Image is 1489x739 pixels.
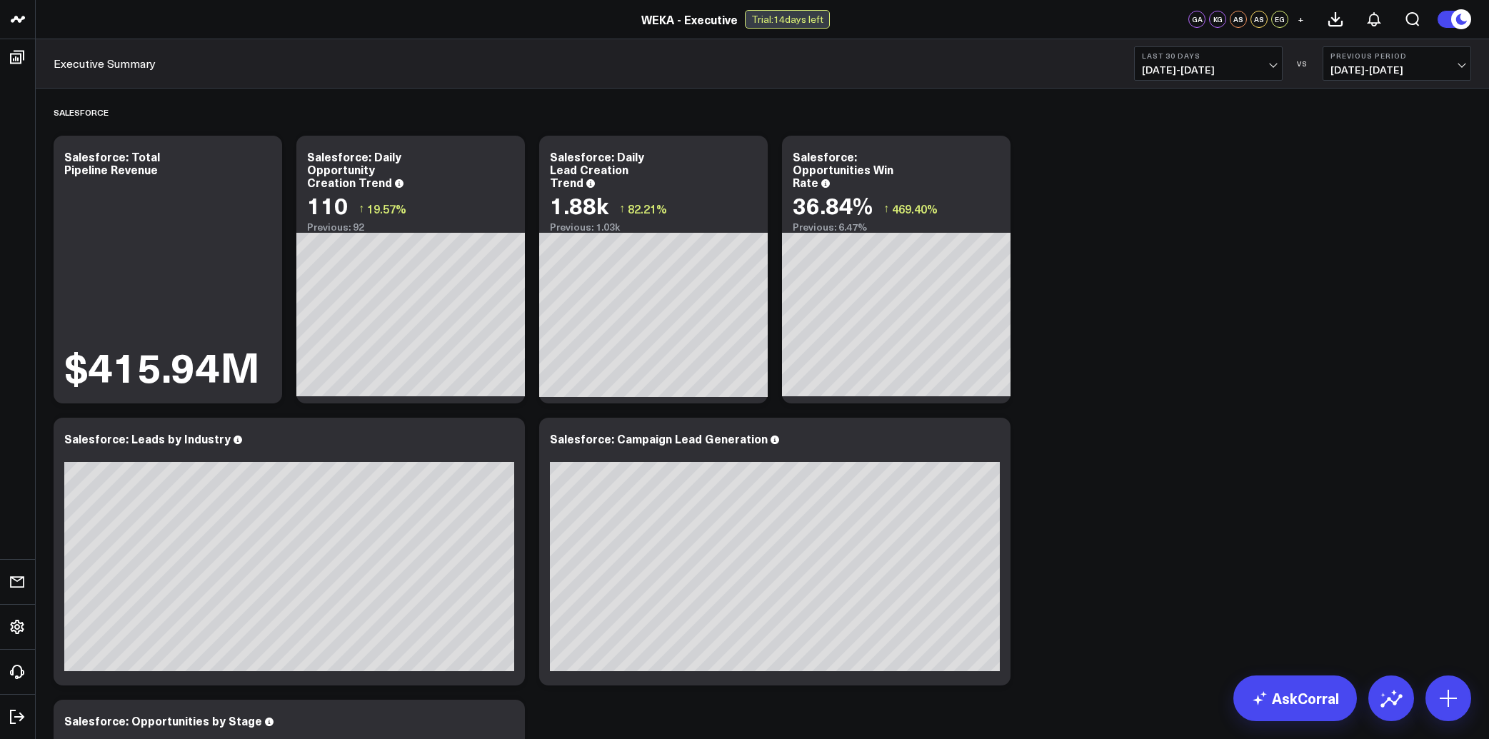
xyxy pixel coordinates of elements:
div: Salesforce [54,96,109,129]
span: 19.57% [367,201,406,216]
div: AS [1230,11,1247,28]
div: $415.94M [64,346,260,386]
div: Salesforce: Campaign Lead Generation [550,431,768,446]
button: + [1292,11,1309,28]
div: 36.84% [793,192,873,218]
a: Executive Summary [54,56,156,71]
span: [DATE] - [DATE] [1142,64,1275,76]
a: AskCorral [1233,675,1357,721]
span: 469.40% [892,201,938,216]
div: VS [1290,59,1315,68]
button: Previous Period[DATE]-[DATE] [1323,46,1471,81]
b: Last 30 Days [1142,51,1275,60]
div: Salesforce: Opportunities by Stage [64,713,262,728]
div: Salesforce: Opportunities Win Rate [793,149,893,190]
div: AS [1250,11,1268,28]
span: + [1298,14,1304,24]
div: GA [1188,11,1205,28]
div: Salesforce: Total Pipeline Revenue [64,149,160,177]
div: Salesforce: Daily Lead Creation Trend [550,149,644,190]
span: ↑ [883,199,889,218]
div: Salesforce: Leads by Industry [64,431,231,446]
div: Previous: 6.47% [793,221,1000,233]
div: KG [1209,11,1226,28]
div: Salesforce: Daily Opportunity Creation Trend [307,149,401,190]
span: ↑ [359,199,364,218]
a: WEKA - Executive [641,11,738,27]
div: 1.88k [550,192,608,218]
span: ↑ [619,199,625,218]
div: Trial: 14 days left [745,10,830,29]
b: Previous Period [1330,51,1463,60]
button: Last 30 Days[DATE]-[DATE] [1134,46,1283,81]
div: Previous: 1.03k [550,221,757,233]
span: 82.21% [628,201,667,216]
span: [DATE] - [DATE] [1330,64,1463,76]
div: 110 [307,192,348,218]
div: EG [1271,11,1288,28]
div: Previous: 92 [307,221,514,233]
